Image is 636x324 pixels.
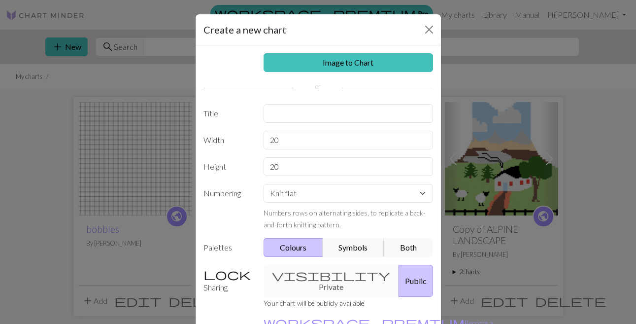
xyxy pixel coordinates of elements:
[264,209,426,229] small: Numbers rows on alternating sides, to replicate a back-and-forth knitting pattern.
[198,184,258,230] label: Numbering
[198,157,258,176] label: Height
[198,238,258,257] label: Palettes
[198,131,258,149] label: Width
[264,238,323,257] button: Colours
[264,53,433,72] a: Image to Chart
[203,22,286,37] h5: Create a new chart
[421,22,437,37] button: Close
[323,238,385,257] button: Symbols
[264,299,365,307] small: Your chart will be publicly available
[198,265,258,297] label: Sharing
[384,238,433,257] button: Both
[399,265,433,297] button: Public
[198,104,258,123] label: Title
